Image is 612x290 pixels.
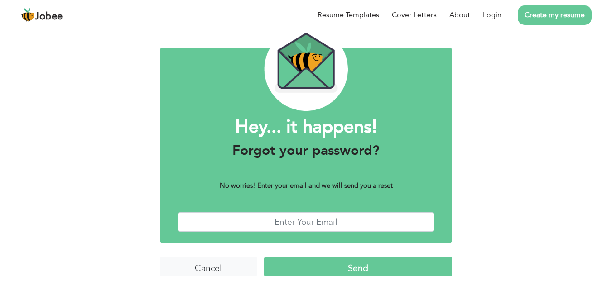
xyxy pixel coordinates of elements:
[264,257,452,276] input: Send
[264,28,348,111] img: envelope_bee.png
[318,10,379,20] a: Resume Templates
[518,5,592,25] a: Create my resume
[178,115,434,139] h1: Hey... it happens!
[449,10,470,20] a: About
[178,212,434,232] input: Enter Your Email
[220,181,393,190] b: No worries! Enter your email and we will send you a reset
[35,12,63,22] span: Jobee
[392,10,437,20] a: Cover Letters
[20,8,35,22] img: jobee.io
[20,8,63,22] a: Jobee
[483,10,501,20] a: Login
[160,257,257,276] input: Cancel
[178,143,434,159] h3: Forgot your password?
